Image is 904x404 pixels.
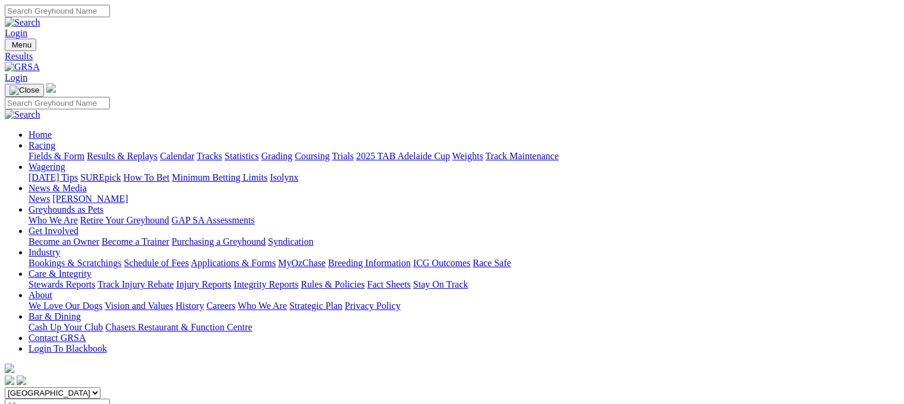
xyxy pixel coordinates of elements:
[301,279,365,289] a: Rules & Policies
[12,40,32,49] span: Menu
[29,279,95,289] a: Stewards Reports
[175,301,204,311] a: History
[29,151,899,162] div: Racing
[206,301,235,311] a: Careers
[191,258,276,268] a: Applications & Forms
[29,183,87,193] a: News & Media
[295,151,330,161] a: Coursing
[413,258,470,268] a: ICG Outcomes
[268,236,313,247] a: Syndication
[29,311,81,321] a: Bar & Dining
[29,194,50,204] a: News
[29,151,84,161] a: Fields & Form
[5,364,14,373] img: logo-grsa-white.png
[5,109,40,120] img: Search
[5,51,899,62] a: Results
[367,279,411,289] a: Fact Sheets
[5,62,40,72] img: GRSA
[176,279,231,289] a: Injury Reports
[29,290,52,300] a: About
[345,301,401,311] a: Privacy Policy
[124,258,188,268] a: Schedule of Fees
[29,130,52,140] a: Home
[29,172,899,183] div: Wagering
[87,151,158,161] a: Results & Replays
[105,301,173,311] a: Vision and Values
[29,226,78,236] a: Get Involved
[234,279,298,289] a: Integrity Reports
[238,301,287,311] a: Who We Are
[29,162,65,172] a: Wagering
[29,215,899,226] div: Greyhounds as Pets
[102,236,169,247] a: Become a Trainer
[29,322,899,333] div: Bar & Dining
[29,215,78,225] a: Who We Are
[262,151,292,161] a: Grading
[29,301,102,311] a: We Love Our Dogs
[29,247,60,257] a: Industry
[5,17,40,28] img: Search
[225,151,259,161] a: Statistics
[5,72,27,83] a: Login
[29,236,899,247] div: Get Involved
[356,151,450,161] a: 2025 TAB Adelaide Cup
[29,343,107,353] a: Login To Blackbook
[5,97,110,109] input: Search
[29,258,121,268] a: Bookings & Scratchings
[278,258,326,268] a: MyOzChase
[46,83,56,93] img: logo-grsa-white.png
[172,215,255,225] a: GAP SA Assessments
[5,375,14,385] img: facebook.svg
[328,258,411,268] a: Breeding Information
[29,140,55,150] a: Racing
[270,172,298,182] a: Isolynx
[486,151,559,161] a: Track Maintenance
[5,28,27,38] a: Login
[29,333,86,343] a: Contact GRSA
[105,322,252,332] a: Chasers Restaurant & Function Centre
[29,269,92,279] a: Care & Integrity
[97,279,174,289] a: Track Injury Rebate
[29,172,78,182] a: [DATE] Tips
[289,301,342,311] a: Strategic Plan
[160,151,194,161] a: Calendar
[17,375,26,385] img: twitter.svg
[172,236,266,247] a: Purchasing a Greyhound
[172,172,267,182] a: Minimum Betting Limits
[29,322,103,332] a: Cash Up Your Club
[5,84,44,97] button: Toggle navigation
[5,39,36,51] button: Toggle navigation
[29,258,899,269] div: Industry
[80,215,169,225] a: Retire Your Greyhound
[124,172,170,182] a: How To Bet
[413,279,468,289] a: Stay On Track
[29,279,899,290] div: Care & Integrity
[5,5,110,17] input: Search
[29,194,899,204] div: News & Media
[29,204,103,214] a: Greyhounds as Pets
[80,172,121,182] a: SUREpick
[52,194,128,204] a: [PERSON_NAME]
[473,258,511,268] a: Race Safe
[332,151,354,161] a: Trials
[197,151,222,161] a: Tracks
[10,86,39,95] img: Close
[29,301,899,311] div: About
[29,236,99,247] a: Become an Owner
[452,151,483,161] a: Weights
